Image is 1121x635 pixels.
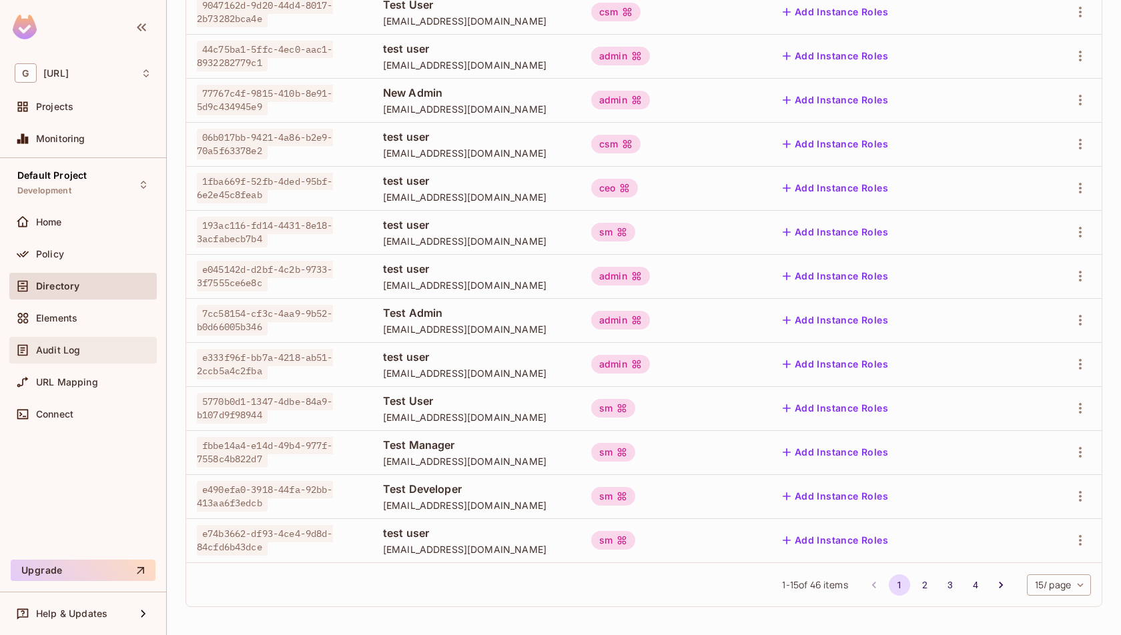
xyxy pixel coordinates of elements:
button: Add Instance Roles [777,177,893,199]
button: Add Instance Roles [777,45,893,67]
span: test user [383,129,570,144]
div: sm [591,443,635,462]
button: Add Instance Roles [777,1,893,23]
span: test user [383,217,570,232]
span: Connect [36,409,73,420]
span: [EMAIL_ADDRESS][DOMAIN_NAME] [383,103,570,115]
button: Go to page 2 [914,574,936,596]
button: Add Instance Roles [777,265,893,287]
span: [EMAIL_ADDRESS][DOMAIN_NAME] [383,411,570,424]
span: Help & Updates [36,608,107,619]
div: admin [591,311,650,330]
span: 1fba669f-52fb-4ded-95bf-6e2e45c8feab [197,173,333,203]
span: e490efa0-3918-44fa-92bb-413aa6f3edcb [197,481,333,512]
span: [EMAIL_ADDRESS][DOMAIN_NAME] [383,15,570,27]
span: New Admin [383,85,570,100]
span: [EMAIL_ADDRESS][DOMAIN_NAME] [383,59,570,71]
div: sm [591,487,635,506]
button: Go to page 4 [965,574,986,596]
button: Add Instance Roles [777,530,893,551]
span: 77767c4f-9815-410b-8e91-5d9c434945e9 [197,85,333,115]
span: Test Admin [383,305,570,320]
span: [EMAIL_ADDRESS][DOMAIN_NAME] [383,191,570,203]
span: [EMAIL_ADDRESS][DOMAIN_NAME] [383,279,570,291]
span: Test Manager [383,438,570,452]
span: URL Mapping [36,377,98,388]
span: Workspace: genworx.ai [43,68,69,79]
span: test user [383,350,570,364]
span: 06b017bb-9421-4a86-b2e9-70a5f63378e2 [197,129,333,159]
button: Add Instance Roles [777,442,893,463]
span: e333f96f-bb7a-4218-ab51-2ccb5a4c2fba [197,349,333,380]
span: [EMAIL_ADDRESS][DOMAIN_NAME] [383,235,570,247]
span: 1 - 15 of 46 items [782,578,847,592]
nav: pagination navigation [861,574,1014,596]
div: sm [591,223,635,241]
span: Elements [36,313,77,324]
button: Add Instance Roles [777,486,893,507]
button: Add Instance Roles [777,133,893,155]
span: test user [383,41,570,56]
span: G [15,63,37,83]
div: csm [591,135,641,153]
span: test user [383,173,570,188]
span: test user [383,526,570,540]
span: Development [17,185,71,196]
span: [EMAIL_ADDRESS][DOMAIN_NAME] [383,323,570,336]
span: e74b3662-df93-4ce4-9d8d-84cfd6b43dce [197,525,333,556]
button: Go to page 3 [940,574,961,596]
button: Add Instance Roles [777,354,893,375]
img: SReyMgAAAABJRU5ErkJggg== [13,15,37,39]
div: admin [591,47,650,65]
span: Test User [383,394,570,408]
button: Add Instance Roles [777,89,893,111]
div: 15 / page [1027,574,1091,596]
span: 193ac116-fd14-4431-8e18-3acfabecb7b4 [197,217,333,247]
div: csm [591,3,641,21]
button: page 1 [889,574,910,596]
button: Add Instance Roles [777,221,893,243]
span: Home [36,217,62,227]
div: ceo [591,179,638,197]
button: Go to next page [990,574,1012,596]
button: Add Instance Roles [777,309,893,331]
span: Test Developer [383,482,570,496]
div: admin [591,91,650,109]
div: sm [591,399,635,418]
span: Policy [36,249,64,259]
div: sm [591,531,635,550]
div: admin [591,267,650,285]
span: test user [383,261,570,276]
span: Default Project [17,170,87,181]
div: admin [591,355,650,374]
span: fbbe14a4-e14d-49b4-977f-7558c4b822d7 [197,437,333,468]
span: Directory [36,281,79,291]
button: Add Instance Roles [777,398,893,419]
span: [EMAIL_ADDRESS][DOMAIN_NAME] [383,367,570,380]
span: Projects [36,101,73,112]
span: [EMAIL_ADDRESS][DOMAIN_NAME] [383,543,570,556]
span: [EMAIL_ADDRESS][DOMAIN_NAME] [383,499,570,512]
span: e045142d-d2bf-4c2b-9733-3f7555ce6e8c [197,261,333,291]
span: 44c75ba1-5ffc-4ec0-aac1-8932282779c1 [197,41,333,71]
span: Monitoring [36,133,85,144]
span: [EMAIL_ADDRESS][DOMAIN_NAME] [383,455,570,468]
span: 7cc58154-cf3c-4aa9-9b52-b0d66005b346 [197,305,333,336]
span: 5770b0d1-1347-4dbe-84a9-b107d9f98944 [197,393,333,424]
button: Upgrade [11,560,155,581]
span: [EMAIL_ADDRESS][DOMAIN_NAME] [383,147,570,159]
span: Audit Log [36,345,80,356]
